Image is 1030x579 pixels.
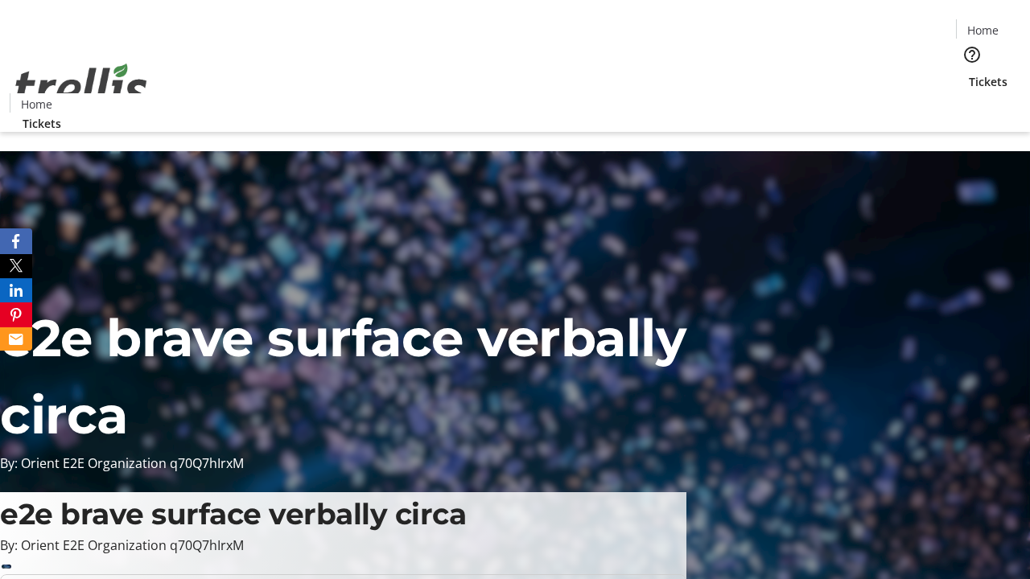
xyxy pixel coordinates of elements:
a: Home [10,96,62,113]
img: Orient E2E Organization q70Q7hIrxM's Logo [10,46,153,126]
a: Tickets [10,115,74,132]
span: Tickets [969,73,1007,90]
a: Tickets [956,73,1020,90]
span: Home [967,22,999,39]
span: Tickets [23,115,61,132]
button: Cart [956,90,988,122]
a: Home [957,22,1008,39]
span: Home [21,96,52,113]
button: Help [956,39,988,71]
